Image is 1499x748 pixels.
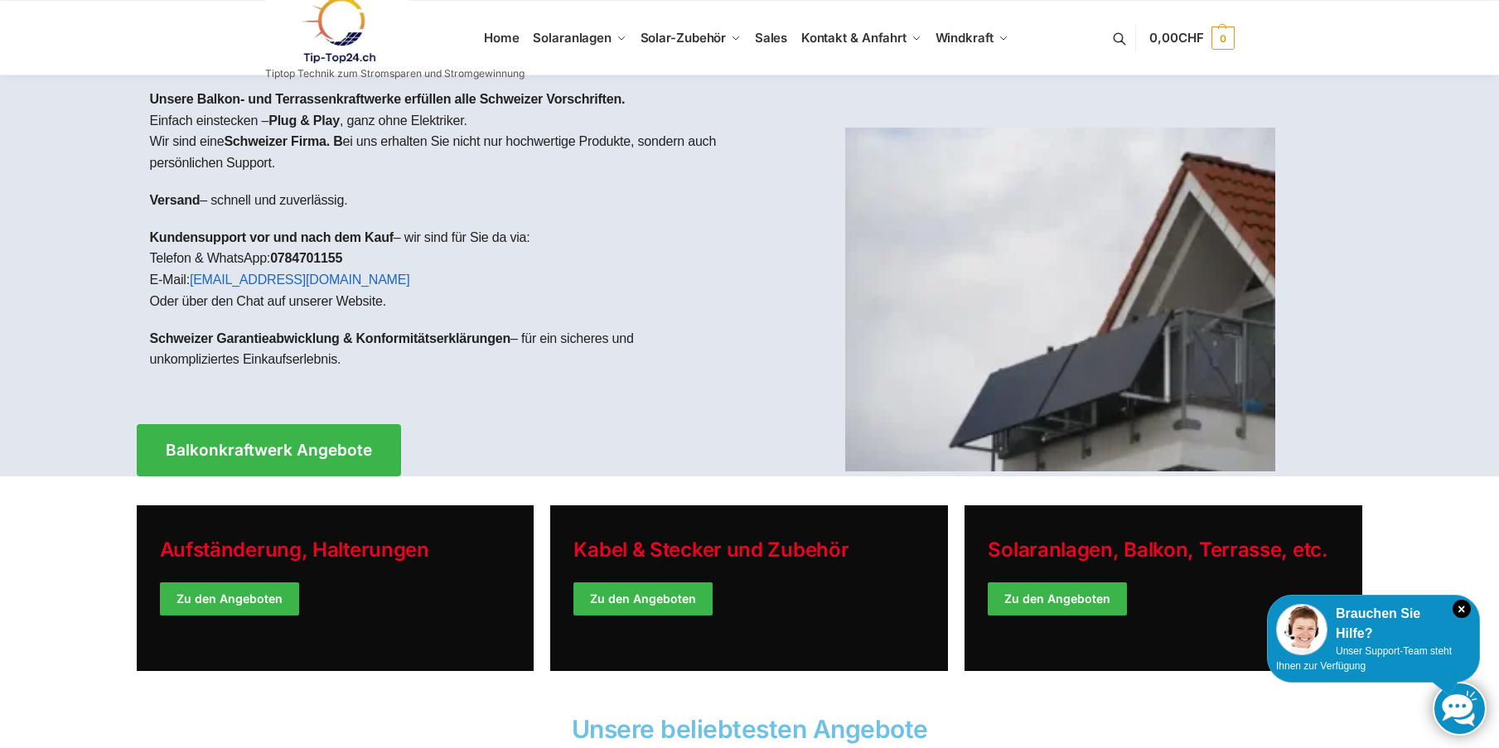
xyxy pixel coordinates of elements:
span: Kontakt & Anfahrt [801,30,907,46]
span: Unser Support-Team steht Ihnen zur Verfügung [1276,645,1452,672]
p: Tiptop Technik zum Stromsparen und Stromgewinnung [265,69,525,79]
a: Solaranlagen [526,1,633,75]
span: Solar-Zubehör [641,30,727,46]
strong: 0784701155 [270,251,342,265]
p: – schnell und zuverlässig. [150,190,737,211]
strong: Kundensupport vor und nach dem Kauf [150,230,394,244]
a: Holiday Style [550,505,948,671]
strong: Plug & Play [268,113,340,128]
p: Wir sind eine ei uns erhalten Sie nicht nur hochwertige Produkte, sondern auch persönlichen Support. [150,131,737,173]
span: Balkonkraftwerk Angebote [166,442,372,458]
div: Brauchen Sie Hilfe? [1276,604,1471,644]
strong: Schweizer Garantieabwicklung & Konformitätserklärungen [150,331,511,345]
a: 0,00CHF 0 [1149,13,1234,63]
strong: Unsere Balkon- und Terrassenkraftwerke erfüllen alle Schweizer Vorschriften. [150,92,626,106]
strong: Versand [150,193,201,207]
a: Winter Jackets [965,505,1362,671]
a: Kontakt & Anfahrt [794,1,928,75]
p: – wir sind für Sie da via: Telefon & WhatsApp: E-Mail: Oder über den Chat auf unserer Website. [150,227,737,311]
span: Sales [755,30,788,46]
span: 0 [1211,27,1235,50]
span: Windkraft [936,30,994,46]
img: Home 1 [845,128,1275,471]
img: Customer service [1276,604,1327,655]
span: 0,00 [1149,30,1203,46]
p: – für ein sicheres und unkompliziertes Einkaufserlebnis. [150,328,737,370]
strong: Schweizer Firma. B [224,134,342,148]
div: Einfach einstecken – , ganz ohne Elektriker. [137,75,750,399]
h2: Unsere beliebtesten Angebote [137,717,1363,741]
a: Solar-Zubehör [633,1,747,75]
a: [EMAIL_ADDRESS][DOMAIN_NAME] [190,273,410,287]
a: Sales [747,1,794,75]
a: Balkonkraftwerk Angebote [137,424,401,476]
a: Holiday Style [137,505,534,671]
span: Solaranlagen [533,30,612,46]
a: Windkraft [928,1,1015,75]
i: Schließen [1453,600,1471,618]
span: CHF [1178,30,1204,46]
